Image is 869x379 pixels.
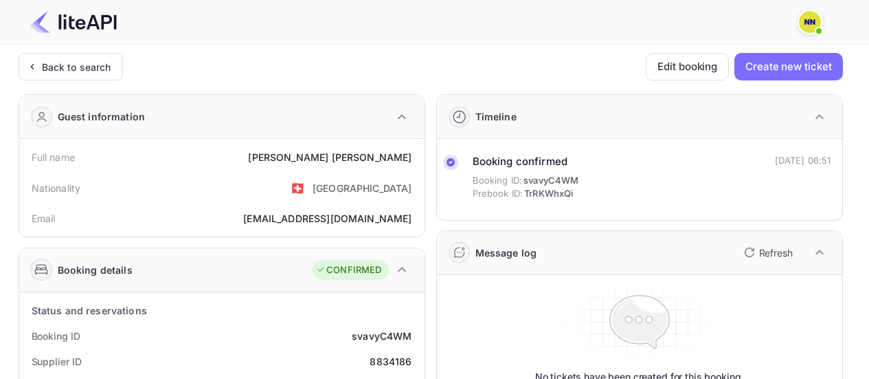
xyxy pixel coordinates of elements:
[759,246,793,260] p: Refresh
[58,263,133,277] div: Booking details
[42,60,111,74] div: Back to search
[290,175,306,200] span: United States
[475,246,537,260] div: Message log
[243,211,411,226] div: [EMAIL_ADDRESS][DOMAIN_NAME]
[473,187,523,201] span: Prebook ID:
[475,109,517,124] div: Timeline
[370,354,411,369] div: 8834186
[32,150,75,164] div: Full name
[799,11,821,33] img: N/A N/A
[32,211,56,226] div: Email
[646,53,729,80] button: Edit booking
[352,329,411,343] div: svavyC4WM
[32,354,82,369] div: Supplier ID
[473,174,523,188] span: Booking ID:
[58,109,146,124] div: Guest information
[775,154,831,168] div: [DATE] 06:51
[523,174,578,188] span: svavyC4WM
[32,181,81,195] div: Nationality
[736,241,798,263] button: Refresh
[313,181,412,195] div: [GEOGRAPHIC_DATA]
[473,154,579,170] div: Booking confirmed
[30,11,117,33] img: LiteAPI Logo
[316,263,381,277] div: CONFIRMED
[524,187,573,201] span: TrRKWhxQi
[734,53,842,80] button: Create new ticket
[32,329,80,343] div: Booking ID
[32,303,147,318] div: Status and reservations
[248,150,411,164] div: [PERSON_NAME] [PERSON_NAME]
